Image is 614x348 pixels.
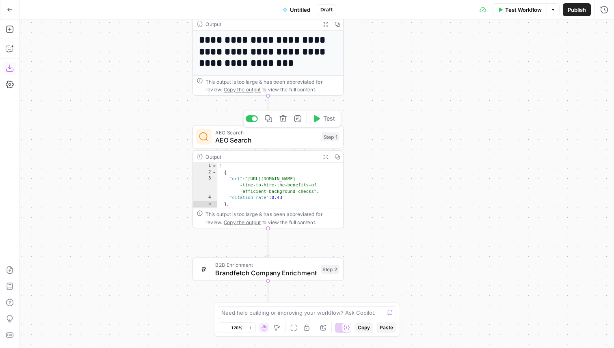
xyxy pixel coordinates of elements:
[215,261,317,269] span: B2B Enrichment
[215,128,318,136] span: AEO Search
[199,264,209,274] img: d2drbpdw36vhgieguaa2mb4tee3c
[231,324,242,331] span: 120%
[321,265,339,274] div: Step 2
[224,219,261,225] span: Copy the output
[320,6,333,13] span: Draft
[493,3,547,16] button: Test Workflow
[193,208,217,214] div: 6
[205,210,339,226] div: This output is too large & has been abbreviated for review. to view the full content.
[212,169,217,176] span: Toggle code folding, rows 2 through 5
[380,324,393,331] span: Paste
[193,195,217,201] div: 4
[322,132,339,141] div: Step 1
[192,310,344,334] div: EndOutput
[215,135,318,145] span: AEO Search
[355,322,373,333] button: Copy
[323,115,335,123] span: Test
[193,163,217,170] div: 1
[205,78,339,93] div: This output is too large & has been abbreviated for review. to view the full content.
[205,153,317,160] div: Output
[193,176,217,195] div: 3
[290,6,310,14] span: Untitled
[376,322,396,333] button: Paste
[212,163,217,170] span: Toggle code folding, rows 1 through 998
[212,208,217,214] span: Toggle code folding, rows 6 through 9
[215,268,317,278] span: Brandfetch Company Enrichment
[309,112,339,125] button: Test
[192,125,344,228] div: AEO SearchAEO SearchStep 1TestOutput[ { "url":"[URL][DOMAIN_NAME] -time-to-hire-the-benefits-of -...
[568,6,586,14] span: Publish
[205,20,317,28] div: Output
[563,3,591,16] button: Publish
[266,228,269,257] g: Edge from step_1 to step_2
[193,201,217,208] div: 5
[224,86,261,92] span: Copy the output
[193,169,217,176] div: 2
[358,324,370,331] span: Copy
[192,257,344,281] div: B2B EnrichmentBrandfetch Company EnrichmentStep 2
[266,281,269,309] g: Edge from step_2 to end
[278,3,315,16] button: Untitled
[505,6,542,14] span: Test Workflow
